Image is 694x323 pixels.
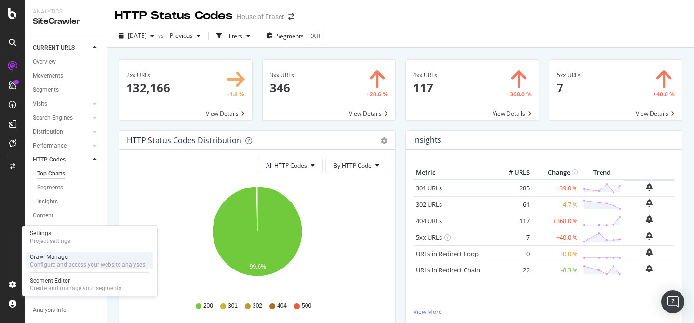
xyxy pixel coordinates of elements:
[33,211,100,221] a: Content
[532,213,580,229] td: +368.0 %
[33,211,53,221] div: Content
[646,232,653,240] div: bell-plus
[115,8,233,24] div: HTTP Status Codes
[33,8,99,16] div: Analytics
[30,261,145,269] div: Configure and access your website analyses
[37,169,100,179] a: Top Charts
[33,225,90,235] a: Inlinks
[646,248,653,256] div: bell-plus
[532,165,580,180] th: Change
[646,183,653,191] div: bell-plus
[532,196,580,213] td: -4.7 %
[33,141,67,151] div: Performance
[33,71,63,81] div: Movements
[37,197,100,207] a: Insights
[580,165,624,180] th: Trend
[30,237,70,245] div: Project settings
[166,28,204,43] button: Previous
[494,229,532,245] td: 7
[33,16,99,27] div: SiteCrawler
[33,127,63,137] div: Distribution
[127,135,241,145] div: HTTP Status Codes Distribution
[413,134,441,147] h4: Insights
[33,127,90,137] a: Distribution
[277,302,287,310] span: 404
[494,213,532,229] td: 117
[33,113,90,123] a: Search Engines
[30,253,145,261] div: Crawl Manager
[646,215,653,223] div: bell-plus
[33,43,75,53] div: CURRENT URLS
[416,249,479,258] a: URLs in Redirect Loop
[416,184,442,192] a: 301 URLs
[532,229,580,245] td: +40.0 %
[33,141,90,151] a: Performance
[33,85,59,95] div: Segments
[128,31,147,40] span: 2025 Aug. 19th
[532,262,580,278] td: -8.3 %
[33,85,100,95] a: Segments
[277,32,304,40] span: Segments
[661,290,684,313] div: Open Intercom Messenger
[646,199,653,207] div: bell-plus
[237,12,284,22] div: House of Fraser
[494,245,532,262] td: 0
[158,31,166,40] span: vs
[381,137,387,144] div: gear
[416,216,442,225] a: 404 URLs
[334,161,372,170] span: By HTTP Code
[30,284,121,292] div: Create and manage your segments
[166,31,193,40] span: Previous
[494,165,532,180] th: # URLS
[30,229,70,237] div: Settings
[33,155,66,165] div: HTTP Codes
[307,32,324,40] div: [DATE]
[416,233,442,242] a: 5xx URLs
[494,196,532,213] td: 61
[414,165,494,180] th: Metric
[37,183,63,193] div: Segments
[33,57,56,67] div: Overview
[302,302,311,310] span: 500
[250,263,266,270] text: 99.6%
[646,265,653,272] div: bell-plus
[494,180,532,197] td: 285
[262,28,328,43] button: Segments[DATE]
[258,158,323,173] button: All HTTP Codes
[33,225,50,235] div: Inlinks
[253,302,262,310] span: 302
[266,161,307,170] span: All HTTP Codes
[33,113,73,123] div: Search Engines
[26,229,153,246] a: SettingsProject settings
[33,57,100,67] a: Overview
[37,169,65,179] div: Top Charts
[33,305,67,315] div: Analysis Info
[115,28,158,43] button: [DATE]
[416,266,480,274] a: URLs in Redirect Chain
[33,43,90,53] a: CURRENT URLS
[226,32,242,40] div: Filters
[33,99,90,109] a: Visits
[37,197,58,207] div: Insights
[494,262,532,278] td: 22
[26,276,153,293] a: Segment EditorCreate and manage your segments
[325,158,387,173] button: By HTTP Code
[288,13,294,20] div: arrow-right-arrow-left
[416,200,442,209] a: 302 URLs
[30,277,121,284] div: Segment Editor
[26,252,153,269] a: Crawl ManagerConfigure and access your website analyses
[213,28,254,43] button: Filters
[33,155,90,165] a: HTTP Codes
[532,180,580,197] td: +39.0 %
[532,245,580,262] td: +0.0 %
[33,99,47,109] div: Visits
[414,308,674,316] a: View More
[33,305,100,315] a: Analysis Info
[37,183,100,193] a: Segments
[33,71,100,81] a: Movements
[228,302,238,310] span: 301
[127,181,387,293] svg: A chart.
[203,302,213,310] span: 200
